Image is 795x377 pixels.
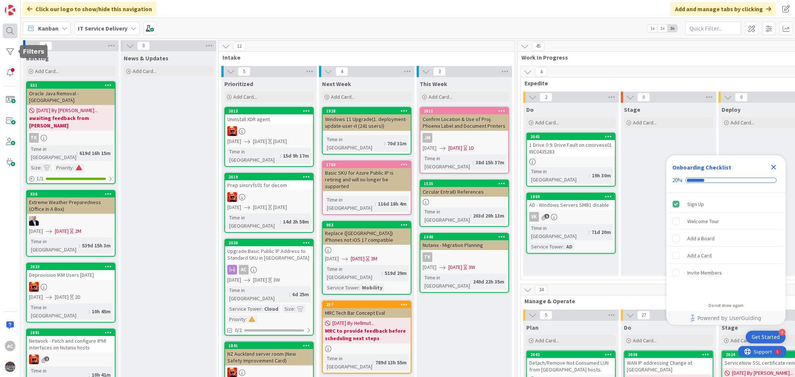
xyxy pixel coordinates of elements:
[624,106,640,113] span: Stage
[27,329,115,336] div: 1891
[530,352,615,357] div: 2042
[227,148,280,164] div: Time in [GEOGRAPHIC_DATA]
[326,162,411,167] div: 1763
[29,114,113,129] b: awaiting feedback from [PERSON_NAME]
[325,255,339,263] span: [DATE]
[535,285,548,294] span: 34
[323,308,411,318] div: MRC Tech Bar Concept Eval
[323,228,411,245] div: Replace ([GEOGRAPHIC_DATA]) iPhones not iOS 17 compatible
[359,283,360,292] span: :
[273,137,287,145] div: [DATE]
[672,163,731,172] div: Onboarding Checklist
[527,200,615,210] div: AD - Windows Servers SMB1 disable
[535,337,559,344] span: Add Card...
[325,327,408,342] b: MRC to provide feedback before scheduling next steps
[29,303,89,320] div: Time in [GEOGRAPHIC_DATA]
[779,329,786,336] div: 4
[224,173,314,233] a: 2019Prep sinsrvfs01 for decomVN[DATE][DATE][DATE]Time in [GEOGRAPHIC_DATA]:14d 2h 58m
[423,273,470,290] div: Time in [GEOGRAPHIC_DATA]
[527,351,615,358] div: 2042
[54,164,73,172] div: Priority
[590,228,613,236] div: 71d 20m
[423,207,470,224] div: Time in [GEOGRAPHIC_DATA]
[290,290,311,298] div: 6d 25m
[27,82,115,105] div: 631Oracle Java Removal - [GEOGRAPHIC_DATA]
[280,152,281,160] span: :
[228,343,313,348] div: 1841
[527,193,615,210] div: 1869AD - Windows Servers SMB1 disable
[735,93,748,102] span: 0
[80,241,113,250] div: 539d 15h 3m
[55,293,69,301] span: [DATE]
[289,290,290,298] span: :
[78,149,113,157] div: 619d 16h 15m
[55,227,69,235] span: [DATE]
[529,167,589,184] div: Time in [GEOGRAPHIC_DATA]
[27,191,115,214] div: 836Extreme Weather Preparedness (Office In A Box)
[75,227,81,235] div: 2M
[669,196,783,212] div: Sign Up is complete.
[420,133,508,143] div: JM
[752,333,780,341] div: Get Started
[332,319,374,327] span: [DATE] By Hellmut...
[637,311,650,320] span: 27
[669,213,783,229] div: Welcome Tour is incomplete.
[224,80,253,88] span: Prioritized
[540,93,552,102] span: 2
[227,305,261,313] div: Service Tower
[273,203,287,211] div: [DATE]
[420,233,509,293] a: 1440Nutanix - Migration PlanningTK[DATE][DATE]3WTime in [GEOGRAPHIC_DATA]:249d 22h 35m
[5,5,15,15] img: Visit kanbanzone.com
[27,270,115,280] div: Deprovision IKM Users [DATE]
[335,67,348,76] span: 4
[37,107,98,114] span: [DATE] By [PERSON_NAME]...
[26,263,116,323] a: 2033Deprovision IKM Users [DATE]VN[DATE][DATE]2DTime in [GEOGRAPHIC_DATA]:10h 45m
[283,305,294,313] div: Size
[382,269,383,277] span: :
[424,108,508,114] div: 2011
[470,278,471,286] span: :
[233,42,246,51] span: 12
[448,144,462,152] span: [DATE]
[323,161,411,168] div: 1763
[529,212,539,222] div: VK
[383,269,408,277] div: 519d 29m
[424,181,508,186] div: 1535
[75,293,81,301] div: 2D
[657,25,668,32] span: 2x
[420,180,509,227] a: 1535Circular EntraID ReferencesTime in [GEOGRAPHIC_DATA]:203d 20h 13m
[225,180,313,190] div: Prep sinsrvfs01 for decom
[238,67,250,76] span: 5
[325,196,375,212] div: Time in [GEOGRAPHIC_DATA]
[331,94,355,100] span: Add Card...
[16,1,34,10] span: Support
[262,305,280,313] div: Cloud
[323,222,411,245] div: 903Replace ([GEOGRAPHIC_DATA]) iPhones not iOS 17 compatible
[322,221,411,295] a: 903Replace ([GEOGRAPHIC_DATA]) iPhones not iOS 17 compatible[DATE][DATE]3MTime in [GEOGRAPHIC_DAT...
[527,358,615,374] div: Detach/Remove Not Consumed LUN from [GEOGRAPHIC_DATA] hosts.
[420,234,508,240] div: 1440
[429,94,452,100] span: Add Card...
[526,133,616,187] a: 20451 Drive 0 9: Drive Fault on cinsrvesx01 INC0435283Time in [GEOGRAPHIC_DATA]:19h 30m
[589,171,590,180] span: :
[253,203,267,211] span: [DATE]
[526,106,534,113] span: Do
[225,342,313,365] div: 1841NZ Auckland server room (New Safety Improvement Card)
[471,212,506,220] div: 203d 20h 13m
[133,68,157,75] span: Add Card...
[424,234,508,240] div: 1440
[27,282,115,292] div: VN
[23,48,44,55] h5: Filters
[41,164,42,172] span: :
[722,106,741,113] span: Deploy
[420,108,508,131] div: 2011Confirm Location & Use of Proj. Phoenix Label and Document Printers
[27,355,115,364] div: VN
[227,126,237,136] img: VN
[666,193,786,298] div: Checklist items
[29,355,39,364] img: VN
[323,161,411,191] div: 1763Basic SKU for Azure Public IP is retiring and will no longer be supported
[29,282,39,292] img: VN
[633,119,657,126] span: Add Card...
[23,2,157,16] div: Click our logo to show/hide this navigation
[29,237,79,254] div: Time in [GEOGRAPHIC_DATA]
